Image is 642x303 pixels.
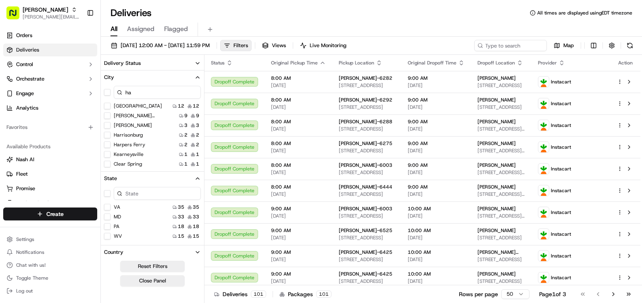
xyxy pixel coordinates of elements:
span: 15 [193,233,199,239]
label: Harrisonburg [114,132,143,138]
button: Fleet [3,168,97,181]
button: Control [3,58,97,71]
span: [DATE] [408,256,465,263]
span: 1 [184,151,188,158]
span: Product Catalog [16,199,55,207]
img: profile_instacart_ahold_partner.png [538,77,549,87]
button: Views [258,40,290,51]
img: 1736555255976-a54dd68f-1ca7-489b-9aae-adbdc363a1c4 [8,77,23,91]
span: [DATE] [271,147,326,154]
span: [PERSON_NAME] [477,184,516,190]
span: [PERSON_NAME] [477,227,516,234]
button: Delivery Status [101,56,204,70]
span: [DATE] [271,191,326,197]
span: 8:00 AM [271,75,326,81]
button: Toggle Theme [3,272,97,284]
span: [DATE] [271,104,326,110]
span: Promise [16,185,35,192]
span: 35 [178,204,184,210]
span: Original Pickup Time [271,60,318,66]
span: [STREET_ADDRESS] [339,278,395,284]
span: Pickup Location [339,60,374,66]
span: [PERSON_NAME]-6282 [339,75,392,81]
a: Product Catalog [6,199,94,207]
span: 10:00 AM [408,249,465,255]
p: Welcome 👋 [8,32,147,45]
span: 10:00 AM [408,227,465,234]
span: 9:00 AM [271,271,326,277]
button: Chat with us! [3,259,97,271]
label: [PERSON_NAME] [114,122,152,129]
span: 9:00 AM [408,118,465,125]
span: 12 [178,103,184,109]
span: [PERSON_NAME] [477,162,516,168]
span: [PERSON_NAME] [477,118,516,125]
span: [STREET_ADDRESS][PERSON_NAME] [477,147,525,154]
button: Live Monitoring [296,40,350,51]
button: Reset Filters [120,261,185,272]
label: MD [114,214,121,220]
span: [PERSON_NAME] [477,97,516,103]
span: [DATE] [271,82,326,89]
button: State [101,172,204,185]
span: [PERSON_NAME] [477,75,516,81]
button: [PERSON_NAME] [23,6,68,14]
label: WV [114,233,122,239]
span: All [110,24,117,34]
span: 2 [196,132,199,138]
span: [DATE] [408,191,465,197]
span: 1 [196,161,199,167]
span: [DATE] [408,104,465,110]
span: [STREET_ADDRESS] [477,104,525,110]
span: Instacart [551,79,571,85]
span: Orchestrate [16,75,44,83]
span: [DATE] [271,256,326,263]
input: State [114,187,201,200]
div: Packages [279,290,331,298]
span: 9:00 AM [271,227,326,234]
span: Original Dropoff Time [408,60,456,66]
span: Instacart [551,274,571,281]
span: Create [46,210,64,218]
a: Analytics [3,102,97,114]
input: Type to search [474,40,547,51]
label: Kearneysville [114,151,144,158]
span: Instacart [551,209,571,216]
span: [STREET_ADDRESS] [477,256,525,263]
span: [PERSON_NAME] [477,271,516,277]
span: [PERSON_NAME]-6288 [339,118,392,125]
span: [STREET_ADDRESS][PERSON_NAME] [477,126,525,132]
span: [STREET_ADDRESS] [339,191,395,197]
span: 9 [184,112,188,119]
span: [PERSON_NAME]-6003 [339,162,392,168]
button: [PERSON_NAME][PERSON_NAME][EMAIL_ADDRESS][PERSON_NAME][DOMAIN_NAME] [3,3,83,23]
span: Views [272,42,286,49]
img: profile_instacart_ahold_partner.png [538,98,549,109]
img: profile_instacart_ahold_partner.png [538,207,549,218]
span: Fleet [16,170,28,178]
span: [DATE] [408,147,465,154]
span: 8:00 AM [271,118,326,125]
span: API Documentation [76,117,129,125]
span: [DATE] [408,126,465,132]
span: 9:00 AM [408,140,465,147]
input: City [114,86,201,99]
a: 💻API Documentation [65,114,133,128]
img: profile_instacart_ahold_partner.png [538,251,549,261]
div: City [104,74,114,81]
button: Settings [3,234,97,245]
button: Close Panel [120,275,185,286]
span: 9:00 AM [271,205,326,212]
span: 9 [196,112,199,119]
div: State [104,175,117,182]
span: Dropoff Location [477,60,515,66]
img: Nash [8,8,24,24]
span: 10:00 AM [408,205,465,212]
span: [PERSON_NAME][EMAIL_ADDRESS][PERSON_NAME][DOMAIN_NAME] [23,14,80,20]
label: [PERSON_NAME] Town [114,112,165,119]
span: [STREET_ADDRESS][PERSON_NAME] [477,213,525,219]
span: 8:00 AM [271,184,326,190]
button: [DATE] 12:00 AM - [DATE] 11:59 PM [107,40,213,51]
a: Nash AI [6,156,94,163]
span: [DATE] [408,169,465,176]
